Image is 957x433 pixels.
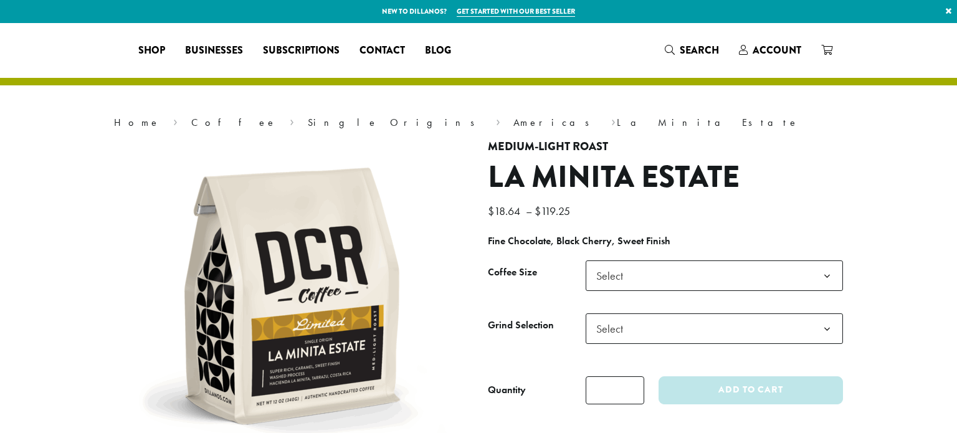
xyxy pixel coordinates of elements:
span: › [290,111,294,130]
button: Add to cart [659,376,843,404]
b: Fine Chocolate, Black Cherry, Sweet Finish [488,234,670,247]
span: › [173,111,178,130]
div: Quantity [488,383,526,397]
span: $ [488,204,494,218]
span: Select [591,264,636,288]
h4: Medium-Light Roast [488,140,843,154]
input: Product quantity [586,376,644,404]
span: Select [586,260,843,291]
span: – [526,204,532,218]
span: $ [535,204,541,218]
span: Select [586,313,843,344]
a: Home [114,116,160,129]
span: Businesses [185,43,243,59]
bdi: 18.64 [488,204,523,218]
a: Americas [513,116,598,129]
a: Single Origins [308,116,483,129]
span: › [496,111,500,130]
h1: La Minita Estate [488,159,843,196]
label: Grind Selection [488,316,586,335]
a: Shop [128,40,175,60]
span: › [611,111,616,130]
span: Account [753,43,801,57]
nav: Breadcrumb [114,115,843,130]
span: Shop [138,43,165,59]
span: Subscriptions [263,43,340,59]
label: Coffee Size [488,264,586,282]
span: Search [680,43,719,57]
bdi: 119.25 [535,204,573,218]
span: Contact [359,43,405,59]
a: Search [655,40,729,60]
a: Coffee [191,116,277,129]
span: Select [591,316,636,341]
span: Blog [425,43,451,59]
a: Get started with our best seller [457,6,575,17]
